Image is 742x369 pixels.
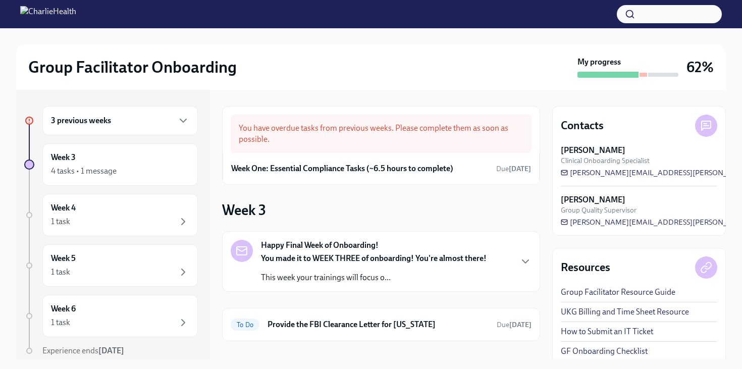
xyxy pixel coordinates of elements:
[98,346,124,355] strong: [DATE]
[261,272,487,283] p: This week your trainings will focus o...
[51,202,76,214] h6: Week 4
[561,326,653,337] a: How to Submit an IT Ticket
[51,166,117,177] div: 4 tasks • 1 message
[261,240,379,251] strong: Happy Final Week of Onboarding!
[686,58,714,76] h3: 62%
[561,260,610,275] h4: Resources
[561,118,604,133] h4: Contacts
[561,145,625,156] strong: [PERSON_NAME]
[51,253,76,264] h6: Week 5
[51,317,70,328] div: 1 task
[231,321,259,329] span: To Do
[24,143,198,186] a: Week 34 tasks • 1 message
[561,205,637,215] span: Group Quality Supervisor
[51,267,70,278] div: 1 task
[509,321,532,329] strong: [DATE]
[51,115,111,126] h6: 3 previous weeks
[231,317,532,333] a: To DoProvide the FBI Clearance Letter for [US_STATE]Due[DATE]
[231,161,531,176] a: Week One: Essential Compliance Tasks (~6.5 hours to complete)Due[DATE]
[577,57,621,68] strong: My progress
[497,320,532,330] span: October 8th, 2025 09:00
[24,194,198,236] a: Week 41 task
[261,253,487,263] strong: You made it to WEEK THREE of onboarding! You're almost there!
[51,303,76,314] h6: Week 6
[222,201,266,219] h3: Week 3
[51,152,76,163] h6: Week 3
[561,306,689,318] a: UKG Billing and Time Sheet Resource
[509,165,531,173] strong: [DATE]
[42,346,124,355] span: Experience ends
[42,106,198,135] div: 3 previous weeks
[268,319,489,330] h6: Provide the FBI Clearance Letter for [US_STATE]
[561,287,675,298] a: Group Facilitator Resource Guide
[51,216,70,227] div: 1 task
[20,6,76,22] img: CharlieHealth
[496,165,531,173] span: Due
[496,164,531,174] span: September 9th, 2025 09:00
[231,115,532,153] div: You have overdue tasks from previous weeks. Please complete them as soon as possible.
[24,295,198,337] a: Week 61 task
[561,156,650,166] span: Clinical Onboarding Specialist
[561,346,648,357] a: GF Onboarding Checklist
[28,57,237,77] h2: Group Facilitator Onboarding
[497,321,532,329] span: Due
[561,194,625,205] strong: [PERSON_NAME]
[231,163,453,174] h6: Week One: Essential Compliance Tasks (~6.5 hours to complete)
[24,244,198,287] a: Week 51 task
